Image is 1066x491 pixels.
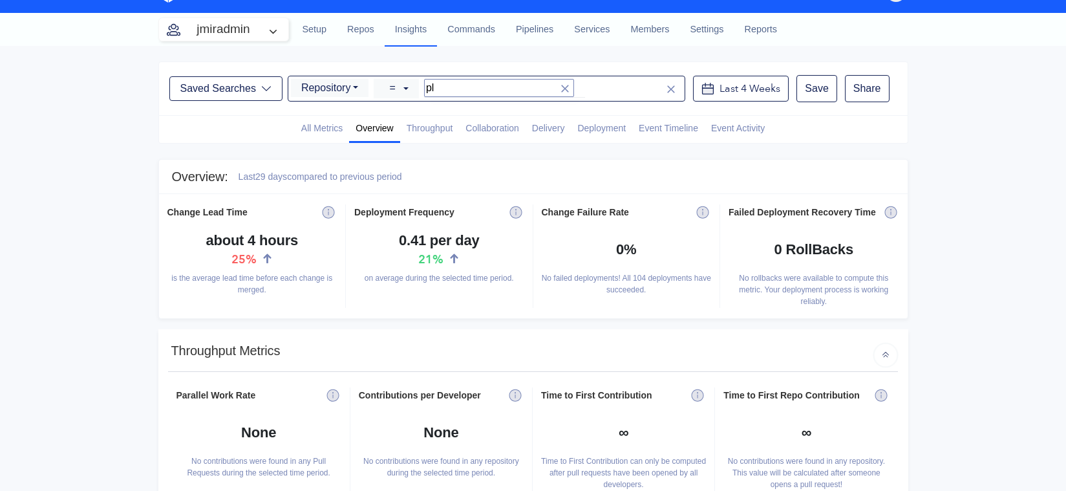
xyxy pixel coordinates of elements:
[407,122,453,135] span: Throughput
[437,12,506,47] a: Commands
[359,452,524,479] div: No contributions were found in any repository during the selected time period.
[621,12,680,47] a: Members
[301,122,343,135] span: All Metrics
[180,81,256,96] div: Saved Searches
[169,76,282,101] button: Saved Searches
[564,12,620,47] a: Services
[159,18,288,41] button: jmiradmin
[541,413,706,452] h4: ∞
[176,389,325,402] div: Parallel Work Rate
[176,413,341,452] h4: None
[845,75,890,102] button: Share
[729,206,883,219] div: Failed Deployment Recovery Time
[734,12,787,47] a: Reports
[723,452,889,490] div: No contributions were found in any repository. This value will be calculated after someone opens ...
[291,79,369,97] button: Repository
[354,206,508,219] div: Deployment Frequency
[292,12,337,47] a: Setup
[337,12,385,47] a: Repos
[679,12,734,47] a: Settings
[359,413,524,452] h4: None
[167,230,337,251] h4: about 4 hours
[873,342,899,368] img: arrow_icon_up.svg
[359,389,507,402] div: Contributions per Developer
[541,452,706,490] div: Time to First Contribution can only be computed after pull requests have been opened by all devel...
[693,76,789,102] button: Last 4 Weeks
[385,12,438,46] a: Insights
[374,79,418,98] button: =
[354,230,524,251] h4: 0.41 per day
[506,12,564,47] a: Pipelines
[711,122,765,135] span: Event Activity
[542,230,712,269] h4: 0%
[354,269,524,284] div: on average during the selected time period.
[723,413,889,452] h4: ∞
[231,252,257,268] span: 25 %
[542,269,712,296] div: No failed deployments! All 104 deployments have succeeded.
[171,342,281,360] h3: Throughput Metrics
[167,206,321,219] div: Change Lead Time
[729,269,899,307] div: No rollbacks were available to compute this metric. Your deployment process is working reliably.
[542,206,696,219] div: Change Failure Rate
[356,122,393,135] span: Overview
[577,122,626,135] span: Deployment
[729,230,899,269] h4: 0 RollBacks
[389,82,395,94] div: =
[167,269,337,296] div: is the average lead time before each change is merged.
[723,389,873,402] div: Time to First Repo Contribution
[796,75,837,102] button: Save
[639,122,698,135] span: Event Timeline
[176,452,341,479] div: No contributions were found in any Pull Requests during the selected time period.
[541,389,690,402] div: Time to First Contribution
[418,252,443,268] span: 21 %
[172,168,228,186] h3: Overview :
[465,122,519,135] span: Collaboration
[532,122,565,135] span: Delivery
[239,170,402,184] div: Last 29 days compared to previous period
